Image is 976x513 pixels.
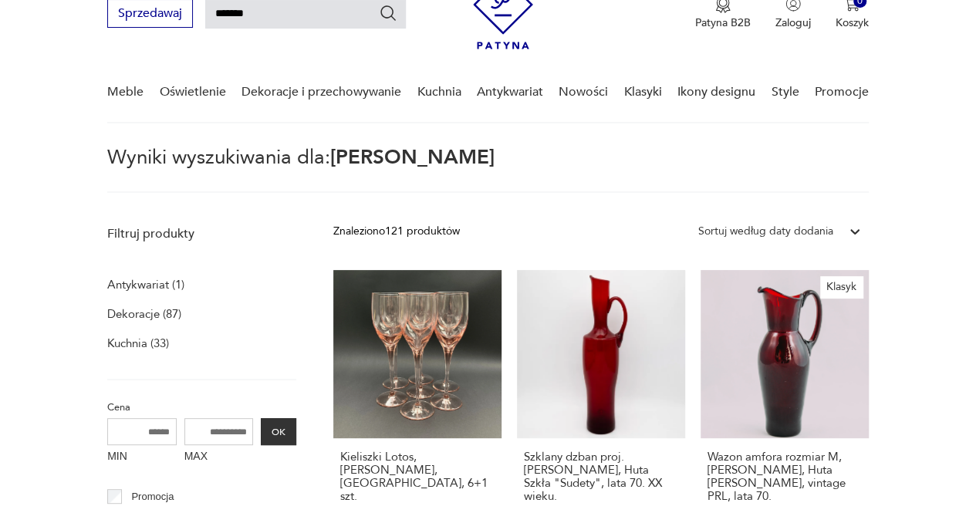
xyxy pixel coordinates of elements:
label: MAX [184,445,254,470]
p: Promocja [131,488,174,505]
h3: Kieliszki Lotos, [PERSON_NAME], [GEOGRAPHIC_DATA], 6+1 szt. [340,451,495,503]
p: Koszyk [836,15,869,30]
a: Antykwariat [477,62,543,122]
label: MIN [107,445,177,470]
h3: Wazon amfora rozmiar M, [PERSON_NAME], Huta [PERSON_NAME], vintage PRL, lata 70. [708,451,862,503]
a: Meble [107,62,144,122]
p: Patyna B2B [695,15,751,30]
a: Promocje [815,62,869,122]
h3: Szklany dzban proj. [PERSON_NAME], Huta Szkła "Sudety", lata 70. XX wieku. [524,451,678,503]
a: Style [771,62,799,122]
a: Antykwariat (1) [107,274,184,295]
a: Sprzedawaj [107,9,193,20]
p: Cena [107,399,296,416]
div: Znaleziono 121 produktów [333,223,460,240]
span: [PERSON_NAME] [330,143,495,171]
div: Sortuj według daty dodania [698,223,833,240]
button: Szukaj [379,4,397,22]
a: Ikony designu [677,62,755,122]
a: Oświetlenie [160,62,226,122]
button: OK [261,418,296,445]
p: Wyniki wyszukiwania dla: [107,148,869,193]
p: Zaloguj [775,15,811,30]
a: Dekoracje i przechowywanie [241,62,401,122]
a: Nowości [559,62,608,122]
p: Filtruj produkty [107,225,296,242]
a: Kuchnia [417,62,461,122]
a: Dekoracje (87) [107,303,181,325]
a: Kuchnia (33) [107,332,169,354]
a: Klasyki [624,62,662,122]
